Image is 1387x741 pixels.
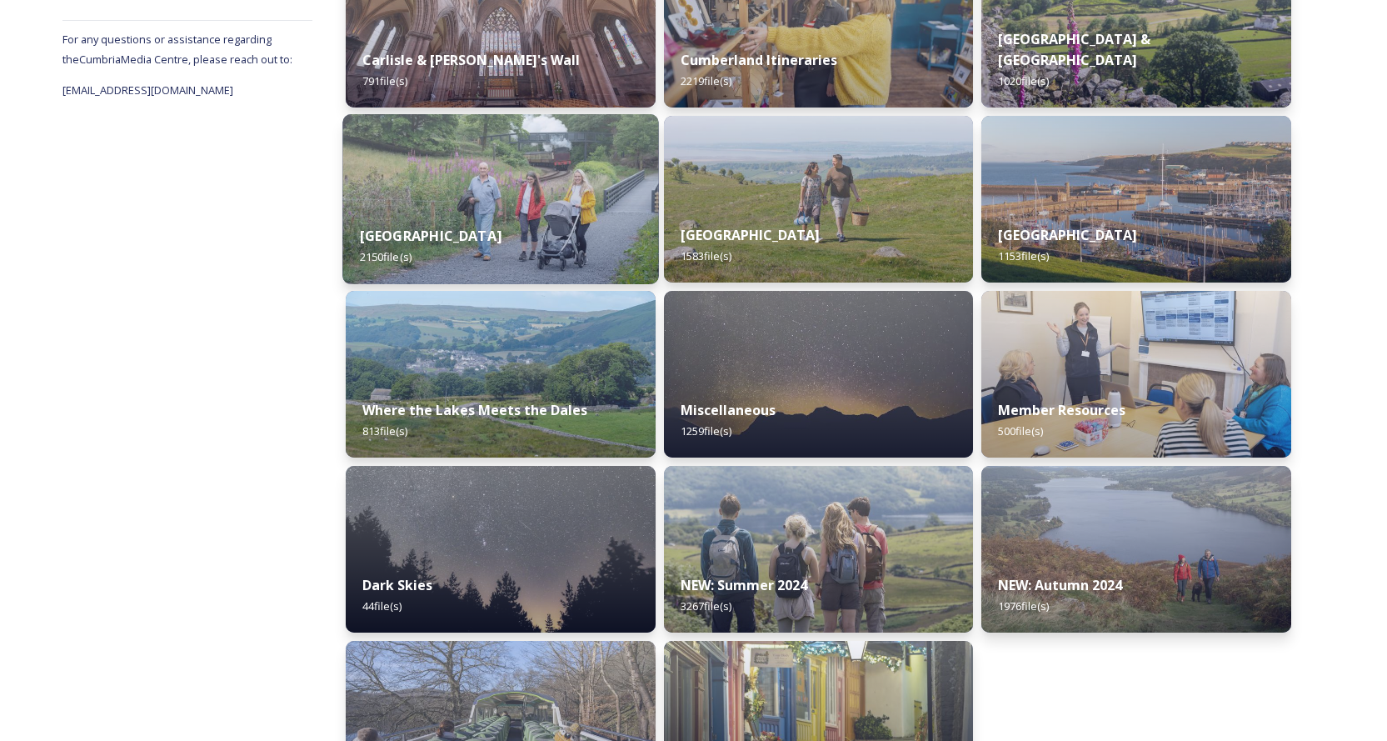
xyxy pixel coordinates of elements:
img: 29343d7f-989b-46ee-a888-b1a2ee1c48eb.jpg [981,291,1291,458]
span: 500 file(s) [998,423,1043,438]
span: 791 file(s) [362,73,407,88]
strong: Member Resources [998,401,1125,419]
strong: [GEOGRAPHIC_DATA] & [GEOGRAPHIC_DATA] [998,30,1150,69]
img: Whitehaven-283.jpg [981,116,1291,283]
span: 1583 file(s) [681,248,731,263]
span: 3267 file(s) [681,598,731,613]
span: [EMAIL_ADDRESS][DOMAIN_NAME] [62,83,233,98]
span: 1153 file(s) [998,248,1049,263]
img: ca66e4d0-8177-4442-8963-186c5b40d946.jpg [981,466,1291,633]
img: Grange-over-sands-rail-250.jpg [664,116,974,283]
img: Blea%2520Tarn%2520Star-Lapse%2520Loop.jpg [664,291,974,458]
span: 1259 file(s) [681,423,731,438]
strong: Dark Skies [362,576,432,594]
strong: Miscellaneous [681,401,776,419]
img: CUMBRIATOURISM_240715_PaulMitchell_WalnaScar_-56.jpg [664,466,974,633]
span: 1020 file(s) [998,73,1049,88]
img: A7A07737.jpg [346,466,656,633]
span: 813 file(s) [362,423,407,438]
img: PM204584.jpg [342,114,658,284]
span: 2150 file(s) [360,249,412,264]
strong: Where the Lakes Meets the Dales [362,401,587,419]
span: 44 file(s) [362,598,402,613]
strong: [GEOGRAPHIC_DATA] [681,226,820,244]
strong: [GEOGRAPHIC_DATA] [360,227,501,245]
strong: NEW: Autumn 2024 [998,576,1122,594]
strong: NEW: Summer 2024 [681,576,807,594]
strong: Carlisle & [PERSON_NAME]'s Wall [362,51,580,69]
span: 1976 file(s) [998,598,1049,613]
strong: Cumberland Itineraries [681,51,837,69]
span: For any questions or assistance regarding the Cumbria Media Centre, please reach out to: [62,32,292,67]
img: Attract%2520and%2520Disperse%2520%28274%2520of%25201364%29.jpg [346,291,656,458]
strong: [GEOGRAPHIC_DATA] [998,226,1137,244]
span: 2219 file(s) [681,73,731,88]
